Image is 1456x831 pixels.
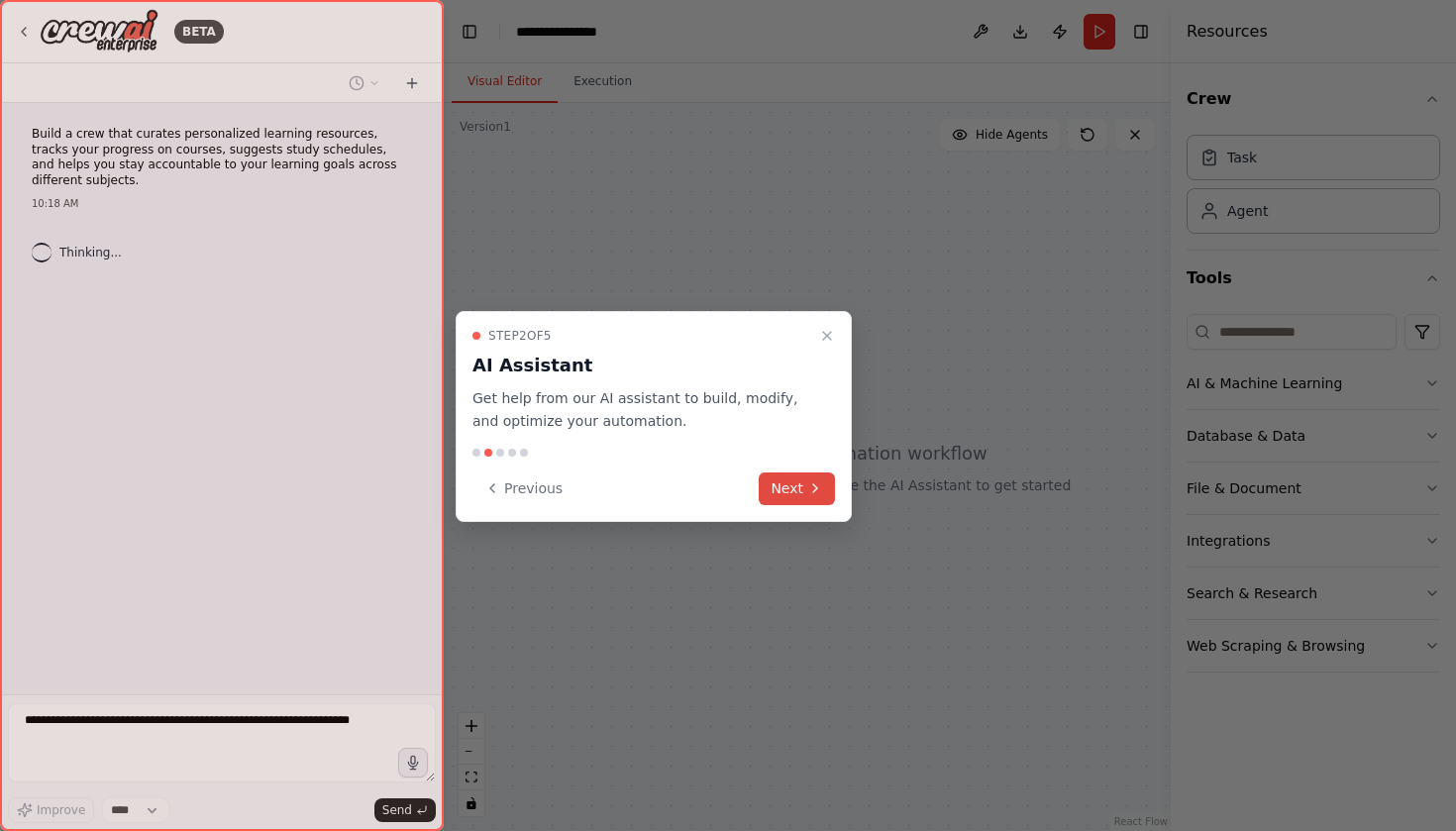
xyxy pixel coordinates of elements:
[759,472,835,505] button: Next
[472,352,811,379] h3: AI Assistant
[456,18,483,46] button: Hide left sidebar
[472,472,574,505] button: Previous
[472,387,811,433] p: Get help from our AI assistant to build, modify, and optimize your automation.
[815,324,839,348] button: Close walkthrough
[488,328,552,344] span: Step 2 of 5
